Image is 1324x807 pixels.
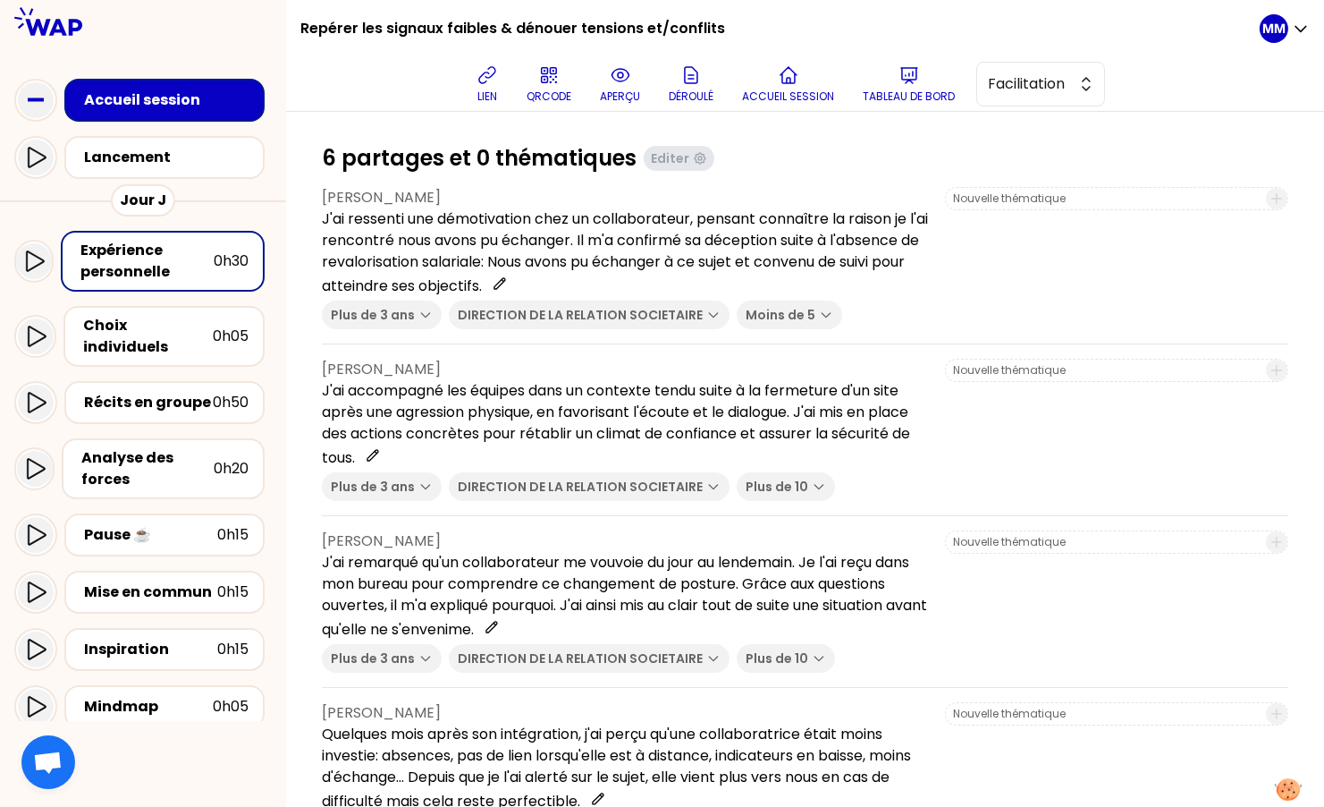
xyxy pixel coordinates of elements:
div: 0h50 [213,392,249,413]
button: Plus de 3 ans [322,472,442,501]
button: Plus de 3 ans [322,644,442,673]
button: Moins de 5 [737,301,842,329]
button: Plus de 10 [737,472,835,501]
div: Pause ☕️ [84,524,217,546]
button: Facilitation [976,62,1105,106]
p: [PERSON_NAME] [322,531,931,552]
div: 0h30 [214,251,249,272]
button: MM [1260,14,1310,43]
p: J'ai remarqué qu'un collaborateur me vouvoie du jour au lendemain. Je l'ai reçu dans mon bureau p... [322,552,931,641]
button: Tableau de bord [856,57,962,111]
p: MM [1262,20,1286,38]
div: 0h05 [213,696,249,718]
div: 0h05 [213,326,249,347]
div: Jour J [111,184,175,217]
button: Plus de 3 ans [322,301,442,329]
input: Nouvelle thématique [953,191,1255,206]
button: DIRECTION DE LA RELATION SOCIETAIRE [449,472,729,501]
div: Expérience personnelle [80,240,214,283]
button: Déroulé [662,57,721,111]
div: Inspiration [84,639,217,660]
h1: 6 partages et 0 thématiques [322,144,637,173]
div: Mindmap [84,696,213,718]
span: Facilitation [988,73,1068,95]
div: Choix individuels [83,315,213,358]
p: J'ai ressenti une démotivation chez un collaborateur, pensant connaître la raison je l'ai rencont... [322,208,931,297]
p: [PERSON_NAME] [322,702,931,724]
div: 0h20 [214,458,249,480]
button: aperçu [593,57,647,111]
button: DIRECTION DE LA RELATION SOCIETAIRE [449,301,729,329]
button: Plus de 10 [737,644,835,673]
div: 0h15 [217,639,249,660]
button: Editer [644,146,714,171]
p: aperçu [600,89,640,104]
p: Déroulé [669,89,713,104]
div: Lancement [84,147,256,168]
p: Accueil session [742,89,834,104]
div: Mise en commun [84,582,217,603]
p: J'ai accompagné les équipes dans un contexte tendu suite à la fermeture d'un site après une agres... [322,380,931,469]
button: Accueil session [735,57,841,111]
input: Nouvelle thématique [953,707,1255,721]
div: Récits en groupe [84,392,213,413]
input: Nouvelle thématique [953,363,1255,378]
div: Accueil session [84,89,256,111]
div: Analyse des forces [81,447,214,490]
p: QRCODE [527,89,571,104]
div: 0h15 [217,582,249,603]
p: [PERSON_NAME] [322,187,931,208]
input: Nouvelle thématique [953,535,1255,549]
p: Tableau de bord [863,89,955,104]
button: lien [469,57,505,111]
p: [PERSON_NAME] [322,359,931,380]
div: Ouvrir le chat [21,735,75,789]
div: 0h15 [217,524,249,546]
p: lien [477,89,497,104]
button: DIRECTION DE LA RELATION SOCIETAIRE [449,644,729,673]
button: QRCODE [519,57,578,111]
